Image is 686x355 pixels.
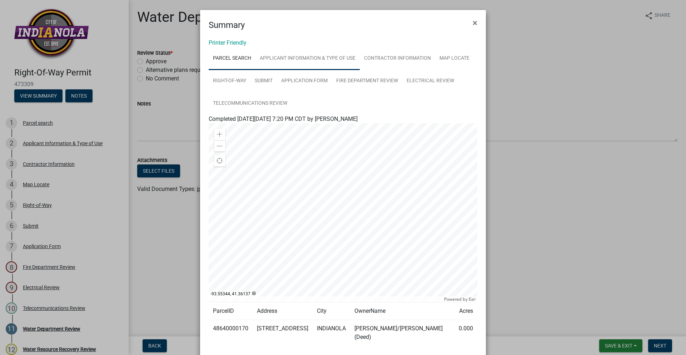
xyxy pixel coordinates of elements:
[214,129,225,140] div: Zoom in
[350,302,454,320] td: OwnerName
[209,320,253,346] td: 48640000170
[313,320,350,346] td: INDIANOLA
[214,155,225,167] div: Find my location
[209,92,292,115] a: Telecommunications Review
[209,70,250,93] a: Right-of-Way
[469,297,476,302] a: Esri
[250,70,277,93] a: Submit
[277,70,332,93] a: Application Form
[209,115,358,122] span: Completed [DATE][DATE] 7:20 PM CDT by [PERSON_NAME]
[473,18,477,28] span: ×
[454,320,477,346] td: 0.000
[209,47,255,70] a: Parcel search
[313,302,350,320] td: City
[467,13,483,33] button: Close
[454,302,477,320] td: Acres
[442,296,477,302] div: Powered by
[255,47,360,70] a: Applicant Information & Type of Use
[332,70,402,93] a: Fire Department Review
[360,47,435,70] a: Contractor Information
[209,39,247,46] a: Printer Friendly
[350,320,454,346] td: [PERSON_NAME]/[PERSON_NAME] (Deed)
[214,140,225,152] div: Zoom out
[253,302,313,320] td: Address
[402,70,458,93] a: Electrical Review
[253,320,313,346] td: [STREET_ADDRESS]
[209,19,245,31] h4: Summary
[209,302,253,320] td: ParcelID
[435,47,474,70] a: Map Locate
